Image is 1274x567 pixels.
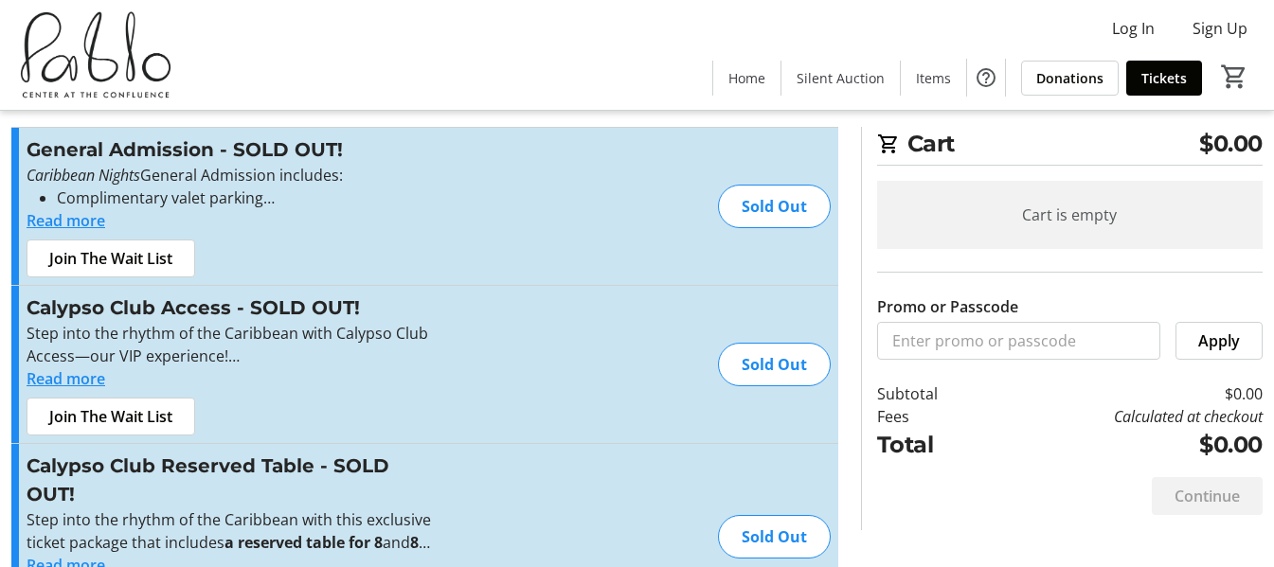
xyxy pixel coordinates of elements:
h3: Calypso Club Reserved Table - SOLD OUT! [27,452,440,508]
button: Log In [1097,13,1170,44]
p: Step into the rhythm of the Caribbean with Calypso Club Access—our VIP experience! [27,322,440,367]
span: Donations [1036,68,1104,88]
span: Home [728,68,765,88]
h3: General Admission - SOLD OUT! [27,135,440,164]
a: Items [901,61,966,96]
button: Join The Wait List [27,239,195,277]
td: Total [877,428,989,462]
div: Cart is empty [877,181,1263,249]
button: Help [967,59,1005,97]
span: Silent Auction [797,68,885,88]
span: Join The Wait List [49,247,172,270]
div: Sold Out [718,343,831,386]
span: Sign Up [1193,17,1247,40]
button: Read more [27,209,105,232]
p: General Admission includes: [27,164,440,186]
div: Sold Out [718,515,831,558]
td: Calculated at checkout [989,405,1263,428]
label: Promo or Passcode [877,295,1018,318]
li: Complimentary valet parking [57,186,440,209]
strong: a reserved table for 8 [224,532,383,553]
div: Sold Out [718,185,831,228]
td: Fees [877,405,989,428]
button: Apply [1175,322,1263,360]
button: Read more [27,367,105,390]
a: Home [713,61,781,96]
button: Join The Wait List [27,398,195,435]
td: $0.00 [989,382,1263,405]
h3: Calypso Club Access - SOLD OUT! [27,293,440,322]
span: Join The Wait List [49,405,172,428]
button: Sign Up [1177,13,1263,44]
span: Items [916,68,951,88]
a: Tickets [1126,61,1202,96]
h2: Cart [877,127,1263,166]
td: Subtotal [877,382,989,405]
input: Enter promo or passcode [877,322,1160,360]
a: Silent Auction [781,61,900,96]
em: Caribbean Nights [27,165,140,186]
img: Pablo Center's Logo [11,8,180,102]
span: Log In [1112,17,1155,40]
button: Cart [1217,60,1251,94]
span: Apply [1198,329,1240,352]
span: Tickets [1141,68,1187,88]
p: Step into the rhythm of the Caribbean with this exclusive ticket package that includes and —our u... [27,508,440,554]
td: $0.00 [989,428,1263,462]
a: Donations [1021,61,1119,96]
span: $0.00 [1199,127,1263,161]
